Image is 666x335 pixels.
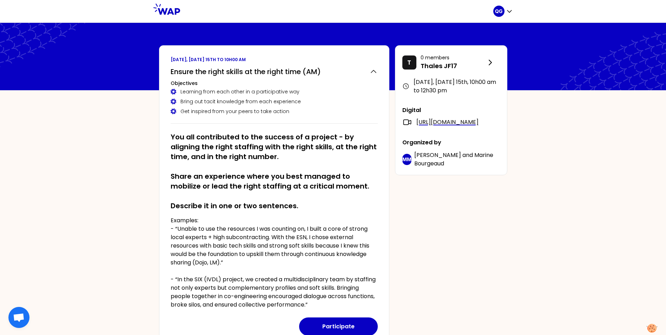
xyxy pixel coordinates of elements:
[495,8,503,15] p: QG
[8,307,29,328] div: Ouvrir le chat
[402,106,500,114] p: Digital
[171,67,321,77] h2: Ensure the right skills at the right time (AM)
[171,108,378,115] div: Get inspired from your peers to take action
[402,156,411,163] p: MM
[402,78,500,95] div: [DATE], [DATE] 15th , 10h00 am to 12h30 pm
[414,151,461,159] span: [PERSON_NAME]
[493,6,513,17] button: QG
[421,61,486,71] p: Thales JF17
[421,54,486,61] p: 0 members
[416,118,479,126] a: [URL][DOMAIN_NAME]
[171,80,378,87] h3: Objectives
[171,132,378,211] h2: You all contributed to the success of a project - by aligning the right staffing with the right s...
[407,58,411,67] p: T
[171,57,378,63] p: [DATE], [DATE] 15th to 10h00 am
[171,67,378,77] button: Ensure the right skills at the right time (AM)
[171,88,378,95] div: Learning from each other in a participative way
[171,216,378,309] p: Examples: - “Unable to use the resources I was counting on, I built a core of strong local expert...
[414,151,500,168] p: and
[414,151,493,167] span: Marine Bourgeaud
[171,98,378,105] div: Bring out tacit knowledge from each experience
[402,138,500,147] p: Organized by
